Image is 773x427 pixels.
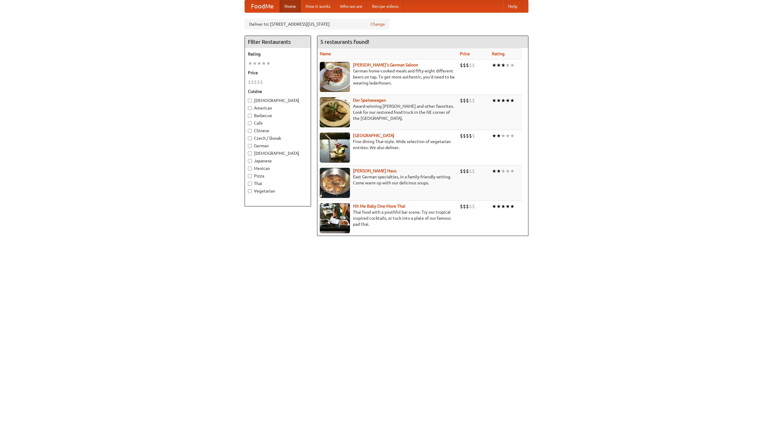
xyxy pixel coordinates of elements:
label: American [248,105,308,111]
p: Award-winning [PERSON_NAME] and other favorites. Look for our restored food truck in the NE corne... [320,103,455,121]
label: Vegetarian [248,188,308,194]
input: Cafe [248,121,252,125]
a: Der Speisewagen [353,98,386,103]
li: ★ [257,60,261,67]
label: Mexican [248,165,308,171]
li: ★ [501,168,505,174]
li: $ [463,62,466,69]
img: kohlhaus.jpg [320,168,350,198]
a: FoodMe [245,0,280,12]
li: ★ [496,203,501,210]
input: [DEMOGRAPHIC_DATA] [248,99,252,103]
h5: Price [248,70,308,76]
a: Price [460,51,470,56]
li: ★ [248,60,252,67]
p: Fine dining Thai-style. Wide selection of vegetarian entrées. We also deliver. [320,139,455,151]
li: $ [472,203,475,210]
li: $ [463,132,466,139]
li: $ [469,168,472,174]
li: ★ [501,62,505,69]
li: ★ [496,168,501,174]
li: ★ [492,97,496,104]
li: ★ [252,60,257,67]
a: Help [503,0,522,12]
input: German [248,144,252,148]
li: $ [257,79,260,85]
input: [DEMOGRAPHIC_DATA] [248,151,252,155]
a: Rating [492,51,505,56]
li: ★ [510,168,515,174]
a: Hit Me Baby One More Thai [353,204,405,209]
a: [GEOGRAPHIC_DATA] [353,133,394,138]
li: $ [463,168,466,174]
p: German home-cooked meals and fifty-eight different beers on tap. To get more authentic, you'd nee... [320,68,455,86]
li: $ [466,97,469,104]
li: ★ [510,132,515,139]
label: [DEMOGRAPHIC_DATA] [248,97,308,104]
a: [PERSON_NAME] Haus [353,168,396,173]
li: $ [466,168,469,174]
label: [DEMOGRAPHIC_DATA] [248,150,308,156]
a: How it works [301,0,335,12]
p: East German specialties, in a family-friendly setting. Come warm up with our delicious soups. [320,174,455,186]
li: ★ [492,132,496,139]
img: esthers.jpg [320,62,350,92]
input: Chinese [248,129,252,133]
p: Thai food with a youthful bar scene. Try our tropical inspired cocktails, or tuck into a plate of... [320,209,455,227]
li: $ [254,79,257,85]
li: $ [460,203,463,210]
li: ★ [505,97,510,104]
input: American [248,106,252,110]
li: ★ [492,203,496,210]
label: Czech / Slovak [248,135,308,141]
li: $ [460,132,463,139]
input: Barbecue [248,114,252,118]
li: ★ [505,62,510,69]
li: $ [460,168,463,174]
li: $ [251,79,254,85]
li: ★ [496,62,501,69]
li: $ [460,97,463,104]
li: ★ [492,168,496,174]
li: $ [469,97,472,104]
input: Japanese [248,159,252,163]
label: Barbecue [248,113,308,119]
img: speisewagen.jpg [320,97,350,127]
a: [PERSON_NAME]'s German Saloon [353,62,418,67]
li: ★ [501,132,505,139]
li: $ [472,132,475,139]
a: Change [370,21,385,27]
input: Pizza [248,174,252,178]
input: Vegetarian [248,189,252,193]
li: $ [463,203,466,210]
li: ★ [501,203,505,210]
li: $ [260,79,263,85]
li: $ [248,79,251,85]
li: ★ [510,97,515,104]
li: $ [469,203,472,210]
li: ★ [496,97,501,104]
a: Who we are [335,0,367,12]
a: Name [320,51,331,56]
a: Recipe videos [367,0,403,12]
li: $ [466,203,469,210]
li: ★ [501,97,505,104]
img: babythai.jpg [320,203,350,233]
li: ★ [510,203,515,210]
label: German [248,143,308,149]
li: $ [469,62,472,69]
li: ★ [505,168,510,174]
img: satay.jpg [320,132,350,163]
label: Cafe [248,120,308,126]
input: Mexican [248,167,252,170]
li: ★ [266,60,271,67]
li: $ [463,97,466,104]
label: Thai [248,180,308,186]
label: Japanese [248,158,308,164]
a: Home [280,0,301,12]
input: Thai [248,182,252,186]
